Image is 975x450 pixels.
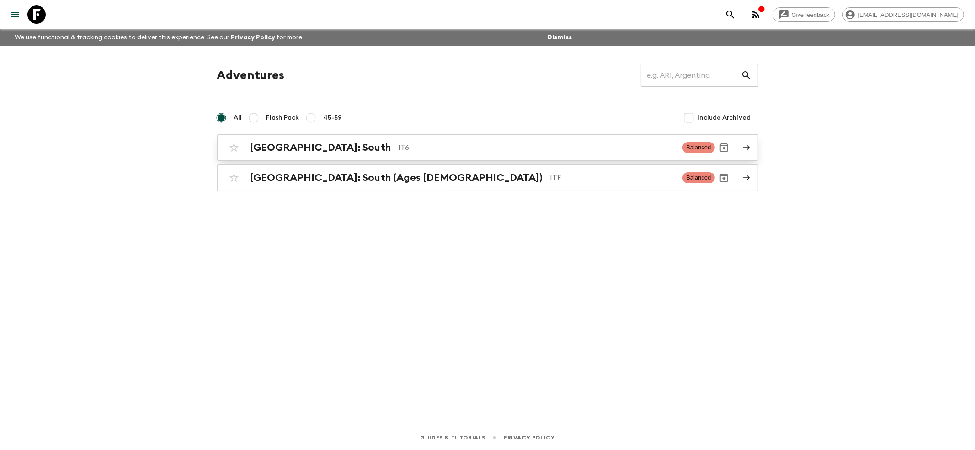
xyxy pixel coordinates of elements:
[773,7,835,22] a: Give feedback
[842,7,964,22] div: [EMAIL_ADDRESS][DOMAIN_NAME]
[641,63,741,88] input: e.g. AR1, Argentina
[853,11,964,18] span: [EMAIL_ADDRESS][DOMAIN_NAME]
[217,66,285,85] h1: Adventures
[234,113,242,122] span: All
[250,172,543,184] h2: [GEOGRAPHIC_DATA]: South (Ages [DEMOGRAPHIC_DATA])
[698,113,751,122] span: Include Archived
[682,142,714,153] span: Balanced
[715,138,733,157] button: Archive
[504,433,554,443] a: Privacy Policy
[545,31,574,44] button: Dismiss
[420,433,485,443] a: Guides & Tutorials
[231,34,275,41] a: Privacy Policy
[217,164,758,191] a: [GEOGRAPHIC_DATA]: South (Ages [DEMOGRAPHIC_DATA])ITFBalancedArchive
[721,5,740,24] button: search adventures
[5,5,24,24] button: menu
[324,113,342,122] span: 45-59
[266,113,299,122] span: Flash Pack
[11,29,308,46] p: We use functional & tracking cookies to deliver this experience. See our for more.
[550,172,676,183] p: ITF
[715,169,733,187] button: Archive
[399,142,676,153] p: IT6
[787,11,835,18] span: Give feedback
[250,142,391,154] h2: [GEOGRAPHIC_DATA]: South
[217,134,758,161] a: [GEOGRAPHIC_DATA]: SouthIT6BalancedArchive
[682,172,714,183] span: Balanced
